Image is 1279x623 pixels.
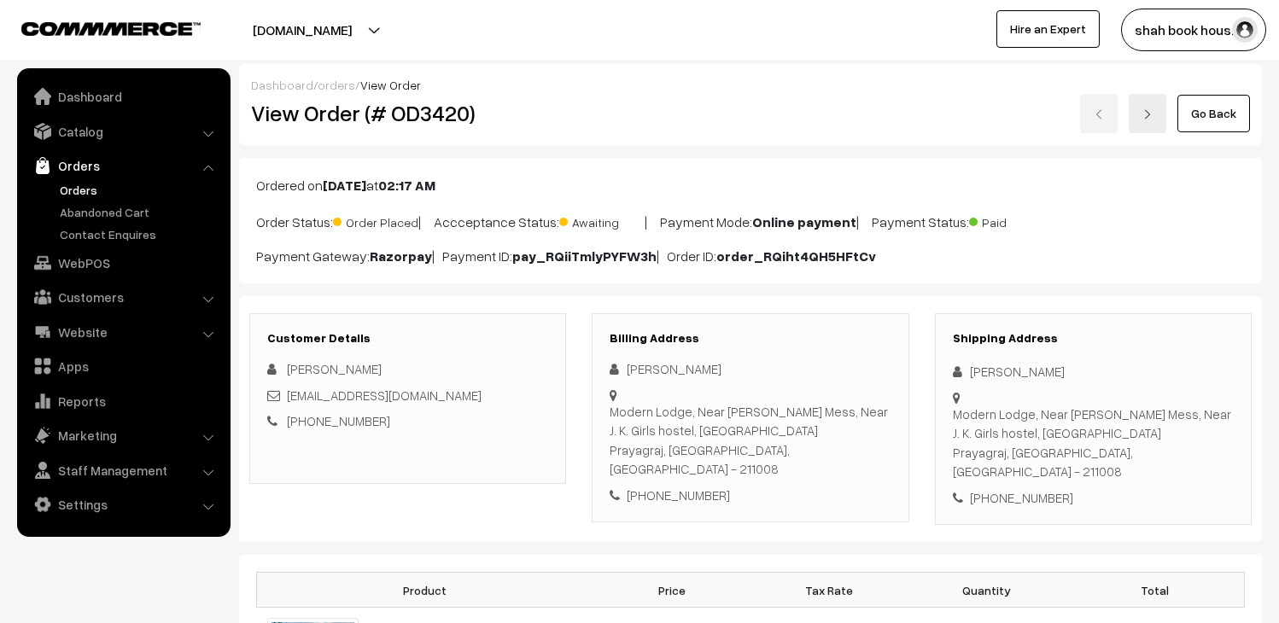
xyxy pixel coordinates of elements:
a: Reports [21,386,225,416]
b: Razorpay [370,247,432,265]
p: Payment Gateway: | Payment ID: | Order ID: [256,246,1245,266]
a: Dashboard [21,81,225,112]
h3: Shipping Address [953,331,1234,346]
th: Total [1065,573,1244,608]
a: [EMAIL_ADDRESS][DOMAIN_NAME] [287,387,482,403]
div: Modern Lodge, Near [PERSON_NAME] Mess, Near J. K. Girls hostel, [GEOGRAPHIC_DATA] Prayagraj, [GEO... [953,405,1234,481]
th: Tax Rate [750,573,908,608]
span: Awaiting [559,209,645,231]
div: [PERSON_NAME] [610,359,891,379]
img: right-arrow.png [1142,109,1153,119]
p: Ordered on at [256,175,1245,195]
a: Orders [21,150,225,181]
img: COMMMERCE [21,22,201,35]
span: Paid [969,209,1054,231]
a: [PHONE_NUMBER] [287,413,390,428]
span: [PERSON_NAME] [287,361,382,376]
h2: View Order (# OD3420) [251,100,567,126]
button: shah book hous… [1121,9,1266,51]
th: Quantity [908,573,1065,608]
span: View Order [360,78,421,92]
a: COMMMERCE [21,17,171,38]
th: Price [593,573,750,608]
a: Apps [21,351,225,381]
a: Settings [21,489,225,520]
a: Marketing [21,420,225,451]
a: Contact Enquires [55,225,225,243]
div: Modern Lodge, Near [PERSON_NAME] Mess, Near J. K. Girls hostel, [GEOGRAPHIC_DATA] Prayagraj, [GEO... [610,402,891,479]
a: WebPOS [21,247,225,278]
a: Abandoned Cart [55,203,225,221]
b: [DATE] [323,177,366,194]
b: Online payment [752,213,856,230]
a: Go Back [1177,95,1250,132]
span: Order Placed [333,209,418,231]
div: [PHONE_NUMBER] [610,486,891,505]
a: Hire an Expert [996,10,1100,48]
a: Website [21,317,225,347]
b: order_RQiht4QH5HFtCv [716,247,876,265]
div: [PHONE_NUMBER] [953,488,1234,508]
button: [DOMAIN_NAME] [193,9,412,51]
b: 02:17 AM [378,177,435,194]
div: [PERSON_NAME] [953,362,1234,381]
p: Order Status: | Accceptance Status: | Payment Mode: | Payment Status: [256,209,1245,232]
img: user [1232,17,1258,43]
a: orders [318,78,355,92]
h3: Customer Details [267,331,548,346]
b: pay_RQiiTmlyPYFW3h [512,247,657,265]
a: Dashboard [251,78,313,92]
h3: Billing Address [610,331,891,346]
th: Product [257,573,593,608]
a: Staff Management [21,455,225,486]
div: / / [251,76,1250,94]
a: Orders [55,181,225,199]
a: Catalog [21,116,225,147]
a: Customers [21,282,225,312]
